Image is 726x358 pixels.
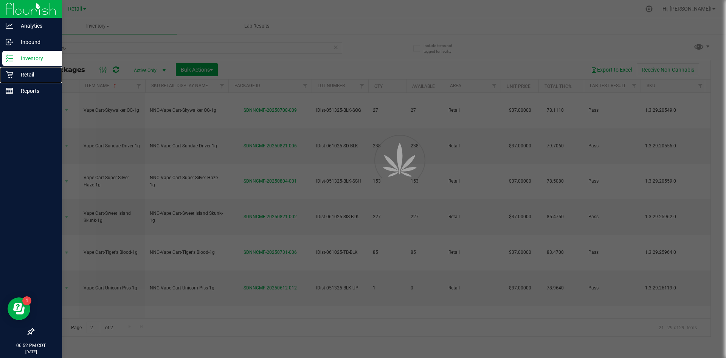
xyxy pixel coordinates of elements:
[3,349,59,355] p: [DATE]
[6,38,13,46] inline-svg: Inbound
[6,55,13,62] inline-svg: Inventory
[6,71,13,78] inline-svg: Retail
[6,22,13,30] inline-svg: Analytics
[13,70,59,79] p: Retail
[13,54,59,63] p: Inventory
[13,38,59,47] p: Inbound
[8,297,30,320] iframe: Resource center
[13,86,59,95] p: Reports
[13,21,59,30] p: Analytics
[6,87,13,95] inline-svg: Reports
[3,342,59,349] p: 06:52 PM CDT
[22,296,31,305] iframe: Resource center unread badge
